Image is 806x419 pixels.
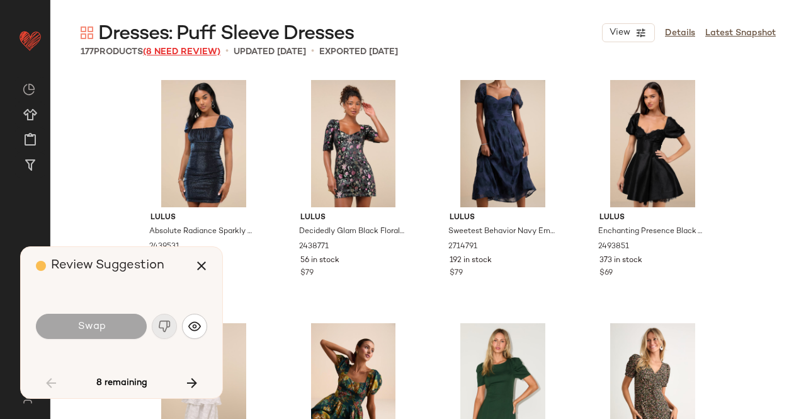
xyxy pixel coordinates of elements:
[599,212,706,224] span: Lulus
[609,28,630,38] span: View
[450,212,556,224] span: Lulus
[188,320,201,333] img: svg%3e
[140,80,267,207] img: 11905901_2439531.jpg
[225,44,229,59] span: •
[300,268,314,279] span: $79
[598,241,629,253] span: 2493851
[299,226,406,238] span: Decidedly Glam Black Floral Brocade Puff Sleeve Mini Dress
[98,21,354,47] span: Dresses: Puff Sleeve Dresses
[290,80,417,207] img: 11850421_2438771.jpg
[81,47,94,57] span: 177
[81,45,220,59] div: Products
[602,23,655,42] button: View
[149,241,179,253] span: 2439531
[319,45,398,59] p: Exported [DATE]
[300,212,407,224] span: Lulus
[598,226,705,238] span: Enchanting Presence Black Taffeta Lace Puff Sleeve Mini Dress
[300,255,339,267] span: 56 in stock
[705,26,776,40] a: Latest Snapshot
[440,80,566,207] img: 2714791_01_hero_2025-08-13.jpg
[150,212,257,224] span: Lulus
[51,259,164,272] span: Review Suggestion
[299,241,329,253] span: 2438771
[18,28,43,53] img: heart_red.DM2ytmEG.svg
[149,226,256,238] span: Absolute Radiance Sparkly Blue Ruched Puff Sleeve Mini Dress
[448,241,477,253] span: 2714791
[81,26,93,39] img: svg%3e
[234,45,306,59] p: updated [DATE]
[450,268,463,279] span: $79
[143,47,220,57] span: (8 Need Review)
[450,255,492,267] span: 192 in stock
[589,80,716,207] img: 11979121_2493851.jpg
[665,26,695,40] a: Details
[15,394,40,404] img: svg%3e
[311,44,314,59] span: •
[599,255,642,267] span: 373 in stock
[599,268,613,279] span: $69
[448,226,555,238] span: Sweetest Behavior Navy Embroidered Puff Sleeve Midi Dress
[23,83,35,96] img: svg%3e
[96,377,147,389] span: 8 remaining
